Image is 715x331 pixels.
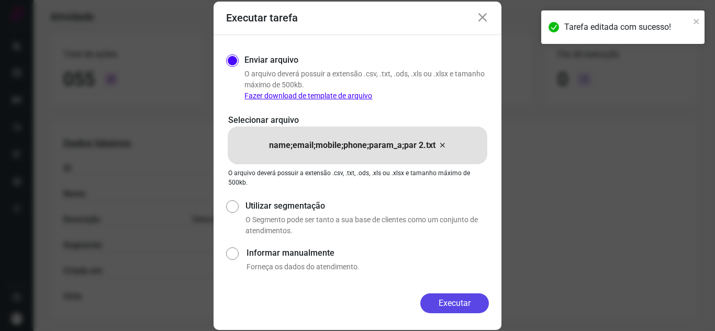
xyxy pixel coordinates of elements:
[244,69,489,101] p: O arquivo deverá possuir a extensão .csv, .txt, .ods, .xls ou .xlsx e tamanho máximo de 500kb.
[228,114,487,127] p: Selecionar arquivo
[245,200,489,212] label: Utilizar segmentação
[420,293,489,313] button: Executar
[247,261,489,272] p: Forneça os dados do atendimento.
[564,21,690,33] div: Tarefa editada com sucesso!
[245,214,489,236] p: O Segmento pode ser tanto a sua base de clientes como um conjunto de atendimentos.
[244,92,372,100] a: Fazer download de template de arquivo
[247,247,489,259] label: Informar manualmente
[226,12,298,24] h3: Executar tarefa
[269,139,435,152] p: name;email;mobile;phone;param_a;par 2.txt
[244,54,298,66] label: Enviar arquivo
[693,15,700,27] button: close
[228,168,487,187] p: O arquivo deverá possuir a extensão .csv, .txt, .ods, .xls ou .xlsx e tamanho máximo de 500kb.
